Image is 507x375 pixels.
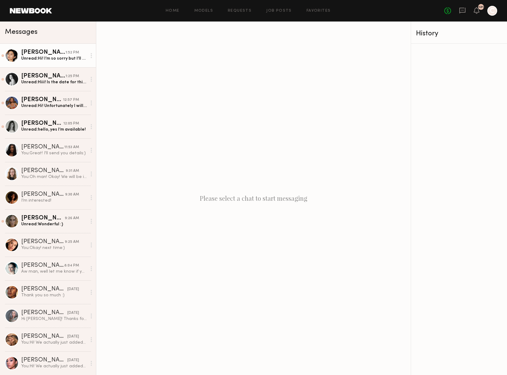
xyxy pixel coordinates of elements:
[21,215,65,221] div: [PERSON_NAME]
[21,340,87,345] div: You: Hi! We actually just added another casting for [DATE] from 10 to 12. I sent you an invite. H...
[66,168,79,174] div: 9:31 AM
[307,9,331,13] a: Favorites
[65,239,79,245] div: 9:25 AM
[21,286,67,292] div: [PERSON_NAME]
[487,6,497,16] a: C
[21,269,87,274] div: Aw man, well let me know if you’d like me to refer any models to you! I’d be happy to connect you...
[65,50,79,56] div: 1:52 PM
[5,29,38,36] span: Messages
[65,73,79,79] div: 1:25 PM
[21,174,87,180] div: You: Oh man! Okay! We will be in touch for the next one!
[21,79,87,85] div: Unread: Hiii! Is the date for this shoot flexible by chance? I have an option on the 4th for LV so
[21,357,67,363] div: [PERSON_NAME]
[21,198,87,203] div: I’m interested!
[21,334,67,340] div: [PERSON_NAME]
[67,334,79,340] div: [DATE]
[21,262,64,269] div: [PERSON_NAME]
[21,97,63,103] div: [PERSON_NAME]
[21,127,87,132] div: Unread: hello, yes I’m available!
[21,221,87,227] div: Unread: Wonderful :)
[21,73,65,79] div: [PERSON_NAME]
[21,150,87,156] div: You: Great! I'll send you details:)
[21,168,66,174] div: [PERSON_NAME]
[478,6,484,9] div: 121
[21,310,67,316] div: [PERSON_NAME]
[64,263,79,269] div: 8:04 PM
[21,49,65,56] div: [PERSON_NAME]
[21,103,87,109] div: Unread: Hi! Unfortunately I will not be available for the casting but I am available for the shoo...
[21,191,65,198] div: [PERSON_NAME]
[21,56,87,61] div: Unread: Hi! I’m so sorry but I’ll unfortunately be out of town the casting date. Would you guys b...
[21,316,87,322] div: Hi [PERSON_NAME]! Thanks for the booking. I look forward to working with you again!!
[266,9,292,13] a: Job Posts
[63,121,79,127] div: 12:05 PM
[67,286,79,292] div: [DATE]
[67,310,79,316] div: [DATE]
[96,22,411,375] div: Please select a chat to start messaging
[67,357,79,363] div: [DATE]
[65,192,79,198] div: 9:30 AM
[21,292,87,298] div: Thank you so much :)
[21,245,87,251] div: You: Okay! next time:)
[228,9,252,13] a: Requests
[63,97,79,103] div: 12:57 PM
[21,120,63,127] div: [PERSON_NAME]
[416,30,502,37] div: History
[65,215,79,221] div: 9:26 AM
[21,363,87,369] div: You: Hi! We actually just added another casting for [DATE] from 10 to 12. Are you able to make it?
[64,144,79,150] div: 11:53 AM
[194,9,213,13] a: Models
[21,144,64,150] div: [PERSON_NAME]
[166,9,180,13] a: Home
[21,239,65,245] div: [PERSON_NAME]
